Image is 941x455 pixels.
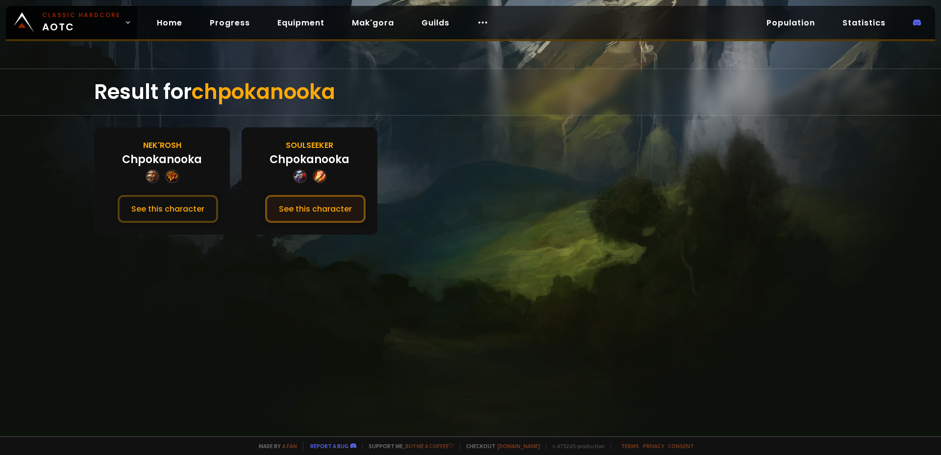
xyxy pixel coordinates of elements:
[118,195,218,223] button: See this character
[310,442,348,450] a: Report a bug
[122,151,202,168] div: Chpokanooka
[414,13,457,33] a: Guilds
[835,13,893,33] a: Statistics
[668,442,694,450] a: Consent
[497,442,540,450] a: [DOMAIN_NAME]
[42,11,121,34] span: AOTC
[143,139,181,151] div: Nek'Rosh
[759,13,823,33] a: Population
[270,13,332,33] a: Equipment
[253,442,297,450] span: Made by
[42,11,121,20] small: Classic Hardcore
[265,195,366,223] button: See this character
[149,13,190,33] a: Home
[270,151,349,168] div: Chpokanooka
[192,77,335,106] span: chpokanooka
[362,442,454,450] span: Support me,
[546,442,605,450] span: v. d752d5 - production
[405,442,454,450] a: Buy me a coffee
[344,13,402,33] a: Mak'gora
[621,442,639,450] a: Terms
[202,13,258,33] a: Progress
[94,69,847,115] div: Result for
[286,139,333,151] div: Soulseeker
[6,6,137,39] a: Classic HardcoreAOTC
[643,442,664,450] a: Privacy
[282,442,297,450] a: a fan
[460,442,540,450] span: Checkout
